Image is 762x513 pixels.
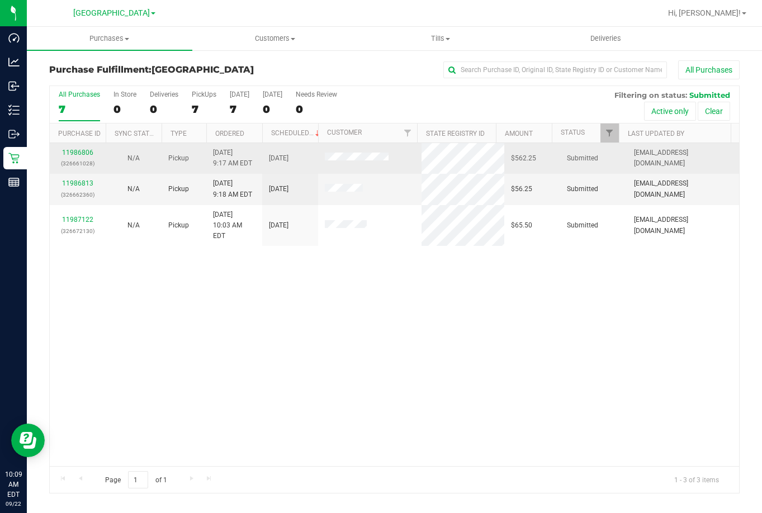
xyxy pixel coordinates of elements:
[168,220,189,231] span: Pickup
[567,153,598,164] span: Submitted
[127,220,140,231] button: N/A
[192,103,216,116] div: 7
[561,129,585,136] a: Status
[327,129,362,136] a: Customer
[215,130,244,137] a: Ordered
[678,60,740,79] button: All Purchases
[271,129,322,137] a: Scheduled
[150,91,178,98] div: Deliveries
[128,471,148,488] input: 1
[213,210,255,242] span: [DATE] 10:03 AM EDT
[230,91,249,98] div: [DATE]
[505,130,533,137] a: Amount
[62,149,93,156] a: 11986806
[269,184,288,194] span: [DATE]
[263,91,282,98] div: [DATE]
[127,221,140,229] span: Not Applicable
[443,61,667,78] input: Search Purchase ID, Original ID, State Registry ID or Customer Name...
[511,153,536,164] span: $562.25
[59,103,100,116] div: 7
[213,178,252,199] span: [DATE] 9:18 AM EDT
[698,102,730,121] button: Clear
[62,216,93,224] a: 11987122
[27,34,192,44] span: Purchases
[5,500,22,508] p: 09/22
[600,123,619,142] a: Filter
[8,153,20,164] inline-svg: Retail
[56,226,99,236] p: (326672130)
[127,154,140,162] span: Not Applicable
[511,184,532,194] span: $56.25
[127,184,140,194] button: N/A
[8,32,20,44] inline-svg: Dashboard
[8,177,20,188] inline-svg: Reports
[127,153,140,164] button: N/A
[230,103,249,116] div: 7
[168,184,189,194] span: Pickup
[49,65,280,75] h3: Purchase Fulfillment:
[115,130,158,137] a: Sync Status
[358,27,523,50] a: Tills
[168,153,189,164] span: Pickup
[171,130,187,137] a: Type
[193,34,357,44] span: Customers
[56,158,99,169] p: (326661028)
[634,215,732,236] span: [EMAIL_ADDRESS][DOMAIN_NAME]
[575,34,636,44] span: Deliveries
[8,104,20,116] inline-svg: Inventory
[59,91,100,98] div: All Purchases
[213,148,252,169] span: [DATE] 9:17 AM EDT
[269,220,288,231] span: [DATE]
[634,148,732,169] span: [EMAIL_ADDRESS][DOMAIN_NAME]
[634,178,732,199] span: [EMAIL_ADDRESS][DOMAIN_NAME]
[523,27,689,50] a: Deliveries
[62,179,93,187] a: 11986813
[192,27,358,50] a: Customers
[150,103,178,116] div: 0
[689,91,730,99] span: Submitted
[614,91,687,99] span: Filtering on status:
[668,8,741,17] span: Hi, [PERSON_NAME]!
[11,424,45,457] iframe: Resource center
[96,471,176,488] span: Page of 1
[399,123,417,142] a: Filter
[567,184,598,194] span: Submitted
[56,189,99,200] p: (326662360)
[8,80,20,92] inline-svg: Inbound
[152,64,254,75] span: [GEOGRAPHIC_DATA]
[127,185,140,193] span: Not Applicable
[58,130,101,137] a: Purchase ID
[73,8,150,18] span: [GEOGRAPHIC_DATA]
[8,129,20,140] inline-svg: Outbound
[628,130,684,137] a: Last Updated By
[192,91,216,98] div: PickUps
[113,91,136,98] div: In Store
[511,220,532,231] span: $65.50
[426,130,485,137] a: State Registry ID
[27,27,192,50] a: Purchases
[296,91,337,98] div: Needs Review
[644,102,696,121] button: Active only
[296,103,337,116] div: 0
[665,471,728,488] span: 1 - 3 of 3 items
[8,56,20,68] inline-svg: Analytics
[263,103,282,116] div: 0
[5,469,22,500] p: 10:09 AM EDT
[567,220,598,231] span: Submitted
[269,153,288,164] span: [DATE]
[113,103,136,116] div: 0
[358,34,523,44] span: Tills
